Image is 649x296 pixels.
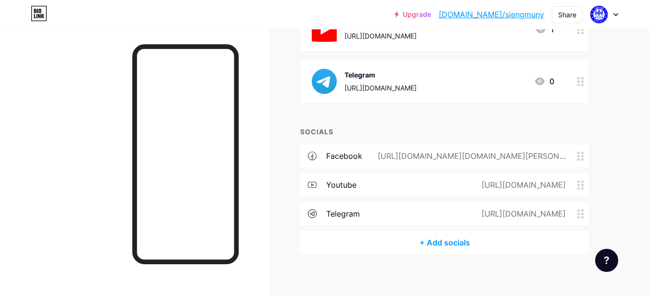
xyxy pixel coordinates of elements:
[344,31,417,41] div: [URL][DOMAIN_NAME]
[534,76,554,87] div: 0
[362,150,577,162] div: [URL][DOMAIN_NAME][DOMAIN_NAME][PERSON_NAME]
[300,231,589,254] div: + Add socials
[344,83,417,93] div: [URL][DOMAIN_NAME]
[326,179,356,191] div: youtube
[394,11,431,18] a: Upgrade
[326,208,360,219] div: telegram
[466,179,577,191] div: [URL][DOMAIN_NAME]
[300,127,589,137] div: SOCIALS
[439,9,544,20] a: [DOMAIN_NAME]/siengmuny
[312,69,337,94] img: Telegram
[590,5,608,24] img: siengmuny
[558,10,576,20] div: Share
[312,17,337,42] img: YouTube
[344,70,417,80] div: Telegram
[466,208,577,219] div: [URL][DOMAIN_NAME]
[326,150,362,162] div: facebook
[535,24,554,35] div: 1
